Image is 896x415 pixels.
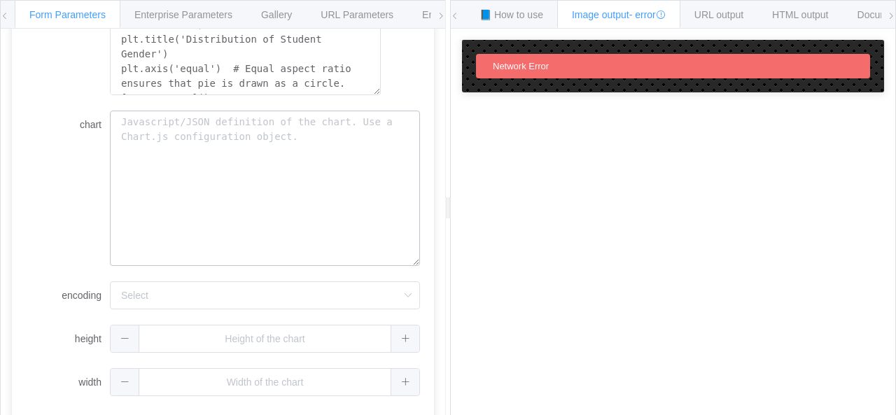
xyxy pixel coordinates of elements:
span: Network Error [493,61,549,71]
span: Environments [422,9,482,20]
input: Width of the chart [110,368,420,396]
input: Select [110,281,420,309]
span: 📘 How to use [479,9,543,20]
span: URL Parameters [321,9,393,20]
span: URL output [694,9,743,20]
label: chart [26,111,110,139]
span: HTML output [772,9,828,20]
label: encoding [26,281,110,309]
input: Height of the chart [110,325,420,353]
span: - error [629,9,666,20]
span: Form Parameters [29,9,106,20]
span: Enterprise Parameters [134,9,232,20]
span: Image output [572,9,666,20]
label: height [26,325,110,353]
label: width [26,368,110,396]
span: Gallery [261,9,292,20]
